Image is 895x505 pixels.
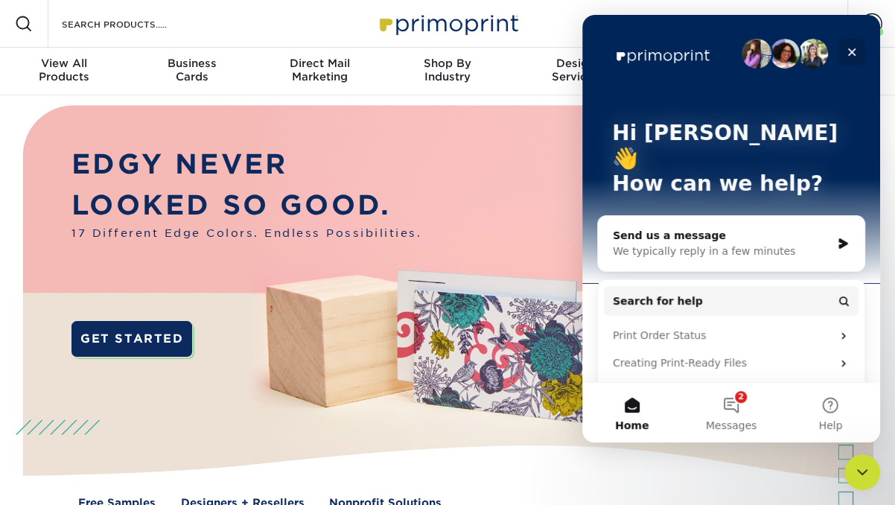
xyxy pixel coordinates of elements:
a: DesignServices [512,48,640,95]
input: SEARCH PRODUCTS..... [60,15,206,33]
div: Industry [383,57,512,83]
span: Design [512,57,640,70]
span: Business [128,57,256,70]
p: LOOKED SO GOOD. [71,185,421,225]
div: Cards [128,57,256,83]
iframe: Intercom live chat [844,454,880,490]
a: GET STARTED [71,321,192,356]
span: 17 Different Edge Colors. Endless Possibilities. [71,225,421,241]
p: EDGY NEVER [71,144,421,184]
a: Direct MailMarketing [255,48,383,95]
div: Services [512,57,640,83]
a: Shop ByIndustry [383,48,512,95]
a: BusinessCards [128,48,256,95]
span: Shop By [383,57,512,70]
div: Marketing [255,57,383,83]
iframe: Intercom live chat [582,15,880,442]
span: Direct Mail [255,57,383,70]
img: Primoprint [373,7,522,39]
